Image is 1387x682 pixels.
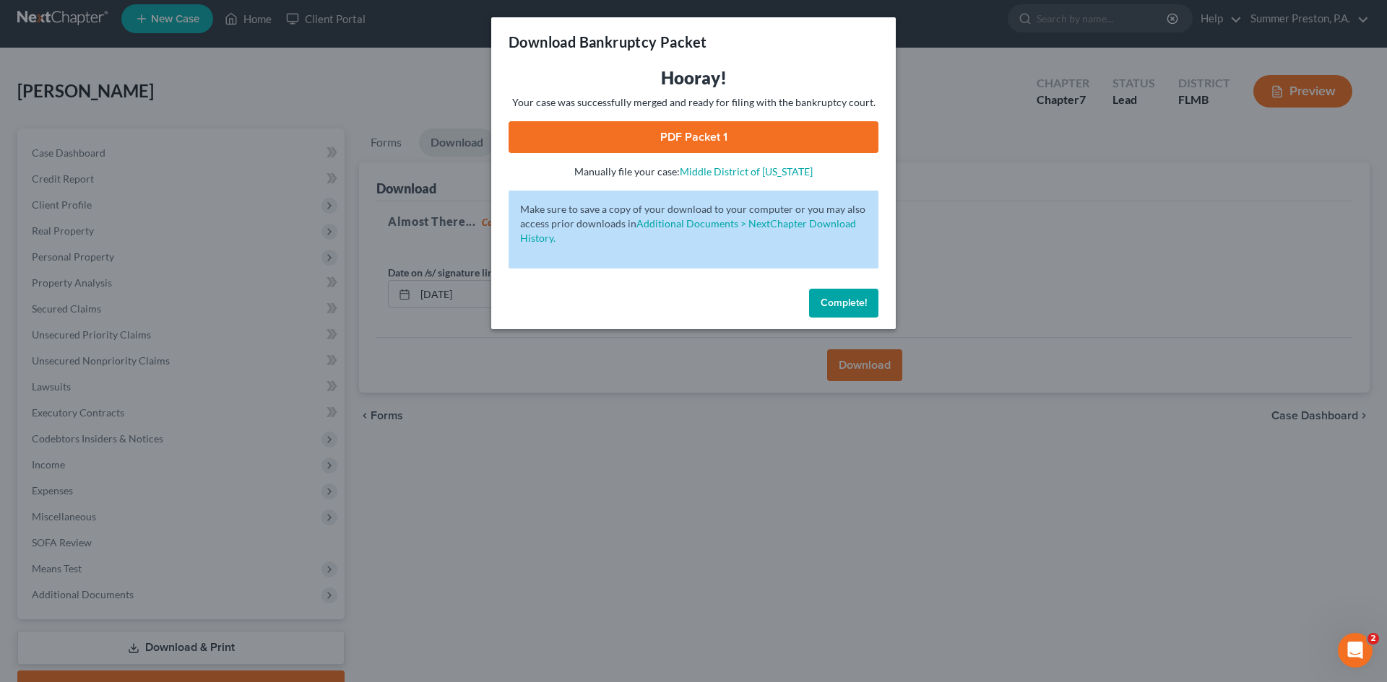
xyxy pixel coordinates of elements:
[809,289,878,318] button: Complete!
[1367,633,1379,644] span: 2
[1338,633,1373,668] iframe: Intercom live chat
[509,66,878,89] h3: Hooray!
[520,202,867,245] p: Make sure to save a copy of your download to your computer or you may also access prior downloads in
[821,297,867,309] span: Complete!
[509,121,878,153] a: PDF Packet 1
[680,165,813,178] a: Middle District of [US_STATE]
[509,165,878,179] p: Manually file your case:
[520,217,856,244] a: Additional Documents > NextChapter Download History.
[509,32,707,52] h3: Download Bankruptcy Packet
[509,95,878,110] p: Your case was successfully merged and ready for filing with the bankruptcy court.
